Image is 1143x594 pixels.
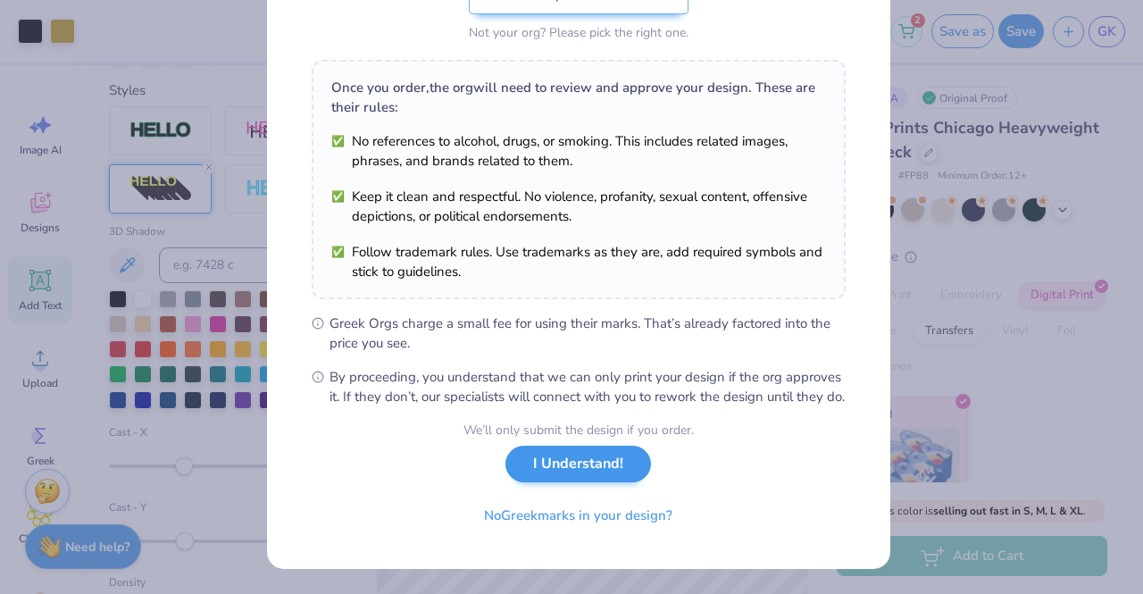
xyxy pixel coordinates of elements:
[330,314,846,353] span: Greek Orgs charge a small fee for using their marks. That’s already factored into the price you see.
[469,498,688,534] button: NoGreekmarks in your design?
[330,367,846,406] span: By proceeding, you understand that we can only print your design if the org approves it. If they ...
[331,131,826,171] li: No references to alcohol, drugs, or smoking. This includes related images, phrases, and brands re...
[331,78,826,117] div: Once you order, the org will need to review and approve your design. These are their rules:
[469,23,688,42] div: Not your org? Please pick the right one.
[463,421,694,439] div: We’ll only submit the design if you order.
[331,242,826,281] li: Follow trademark rules. Use trademarks as they are, add required symbols and stick to guidelines.
[331,187,826,226] li: Keep it clean and respectful. No violence, profanity, sexual content, offensive depictions, or po...
[505,446,651,482] button: I Understand!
